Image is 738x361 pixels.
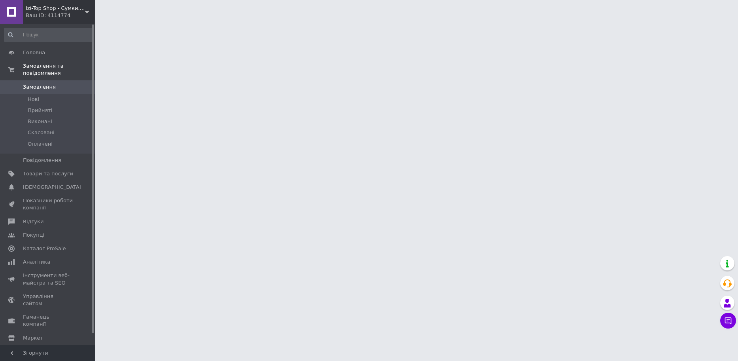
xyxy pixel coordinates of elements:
[23,218,44,225] span: Відгуки
[28,107,52,114] span: Прийняті
[23,157,61,164] span: Повідомлення
[23,49,45,56] span: Головна
[23,272,73,286] span: Інструменти веб-майстра та SEO
[28,141,53,148] span: Оплачені
[28,118,52,125] span: Виконані
[23,313,73,328] span: Гаманець компанії
[23,184,81,191] span: [DEMOGRAPHIC_DATA]
[720,313,736,329] button: Чат з покупцем
[26,12,95,19] div: Ваш ID: 4114774
[23,293,73,307] span: Управління сайтом
[23,232,44,239] span: Покупці
[23,170,73,177] span: Товари та послуги
[23,334,43,342] span: Маркет
[4,28,93,42] input: Пошук
[23,258,50,266] span: Аналітика
[23,197,73,211] span: Показники роботи компанії
[23,84,56,91] span: Замовлення
[23,245,66,252] span: Каталог ProSale
[28,96,39,103] span: Нові
[28,129,55,136] span: Скасовані
[26,5,85,12] span: Izi-Top Shop - Сумки, рюкзаки, бананки, клатчі, портфелі, слінги, гаманці
[23,63,95,77] span: Замовлення та повідомлення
